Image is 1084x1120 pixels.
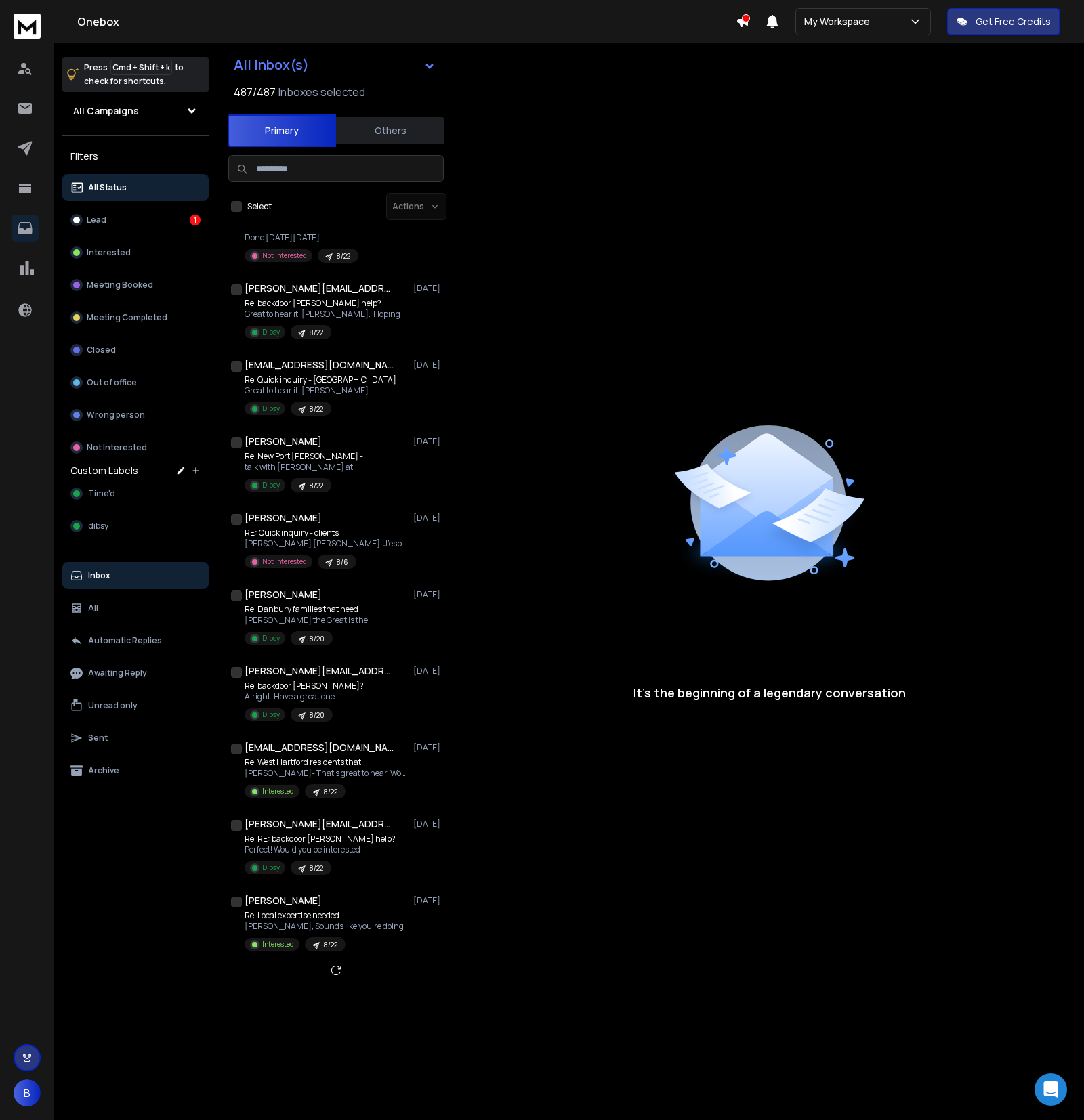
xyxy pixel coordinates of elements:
[62,480,209,507] button: Time'd
[88,521,108,532] span: dibsy
[310,404,323,414] p: 8/22
[245,817,394,831] h1: [PERSON_NAME][EMAIL_ADDRESS][PERSON_NAME][DOMAIN_NAME]
[62,660,209,687] button: Awaiting Reply
[87,410,145,421] p: Wrong person
[245,741,394,754] h1: [EMAIL_ADDRESS][DOMAIN_NAME]
[413,436,444,447] p: [DATE]
[62,239,209,266] button: Interested
[413,283,444,294] p: [DATE]
[245,451,363,462] p: Re: New Port [PERSON_NAME] -
[337,251,350,261] p: 8/22
[245,511,322,525] h1: [PERSON_NAME]
[413,819,444,830] p: [DATE]
[70,464,138,477] h3: Custom Labels
[262,327,280,337] p: Dibsy
[413,589,444,600] p: [DATE]
[262,939,294,949] p: Interested
[245,921,404,932] p: [PERSON_NAME], Sounds like you're doing
[62,337,209,364] button: Closed
[245,232,358,243] p: Done [DATE][DATE]
[947,8,1060,35] button: Get Free Credits
[245,768,407,779] p: [PERSON_NAME]- That's great to hear. Would
[413,360,444,370] p: [DATE]
[245,834,396,844] p: Re: RE: backdoor [PERSON_NAME] help?
[62,402,209,429] button: Wrong person
[87,247,131,258] p: Interested
[247,201,272,212] label: Select
[245,435,322,448] h1: [PERSON_NAME]
[88,488,115,499] span: Time'd
[310,481,323,491] p: 8/22
[88,733,108,744] p: Sent
[310,710,325,720] p: 8/20
[223,51,446,79] button: All Inbox(s)
[245,385,396,396] p: Great to hear it, [PERSON_NAME].
[14,1079,41,1106] button: B
[245,894,322,907] h1: [PERSON_NAME]
[310,634,325,644] p: 8/20
[262,786,294,796] p: Interested
[245,664,394,678] h1: [PERSON_NAME][EMAIL_ADDRESS][DOMAIN_NAME]
[234,58,309,72] h1: All Inbox(s)
[62,304,209,331] button: Meeting Completed
[262,480,280,490] p: Dibsy
[262,251,307,261] p: Not Interested
[245,681,364,691] p: Re: backdoor [PERSON_NAME]?
[62,434,209,461] button: Not Interested
[413,513,444,523] p: [DATE]
[84,61,184,88] p: Press to check for shortcuts.
[245,462,363,473] p: talk with [PERSON_NAME] at
[337,557,348,567] p: 8/6
[87,377,137,388] p: Out of office
[262,633,280,643] p: Dibsy
[87,312,167,323] p: Meeting Completed
[62,174,209,201] button: All Status
[87,215,106,225] p: Lead
[633,683,906,702] p: It’s the beginning of a legendary conversation
[14,14,41,39] img: logo
[245,691,364,702] p: Alright. Have a great one
[77,14,736,30] h1: Onebox
[88,635,162,646] p: Automatic Replies
[1035,1073,1067,1106] div: Open Intercom Messenger
[190,215,201,225] div: 1
[88,603,98,613] p: All
[262,710,280,720] p: Dibsy
[245,309,400,320] p: Great to hear it, [PERSON_NAME]. Hoping
[262,557,307,567] p: Not Interested
[310,863,323,874] p: 8/22
[245,527,407,538] p: RE: Quick inquiry - clients
[62,757,209,784] button: Archive
[245,298,400,309] p: Re: backdoor [PERSON_NAME] help?
[245,910,404,921] p: Re: Local expertise needed
[234,84,276,100] span: 487 / 487
[87,280,153,290] p: Meeting Booked
[62,725,209,752] button: Sent
[245,282,394,295] h1: [PERSON_NAME][EMAIL_ADDRESS][PERSON_NAME][DOMAIN_NAME]
[245,374,396,385] p: Re: Quick inquiry - [GEOGRAPHIC_DATA]
[245,844,396,855] p: Perfect! Would you be interested
[245,604,368,615] p: Re: Danbury families that need
[310,328,323,338] p: 8/22
[87,442,147,453] p: Not Interested
[62,562,209,589] button: Inbox
[262,863,280,873] p: Dibsy
[62,595,209,622] button: All
[62,272,209,299] button: Meeting Booked
[62,369,209,396] button: Out of office
[88,182,127,193] p: All Status
[245,358,394,372] h1: [EMAIL_ADDRESS][DOMAIN_NAME]
[262,404,280,414] p: Dibsy
[278,84,365,100] h3: Inboxes selected
[228,114,336,147] button: Primary
[413,895,444,906] p: [DATE]
[804,15,875,28] p: My Workspace
[413,742,444,753] p: [DATE]
[110,60,172,75] span: Cmd + Shift + k
[88,668,147,679] p: Awaiting Reply
[413,666,444,676] p: [DATE]
[62,692,209,719] button: Unread only
[245,757,407,768] p: Re: West Hartford residents that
